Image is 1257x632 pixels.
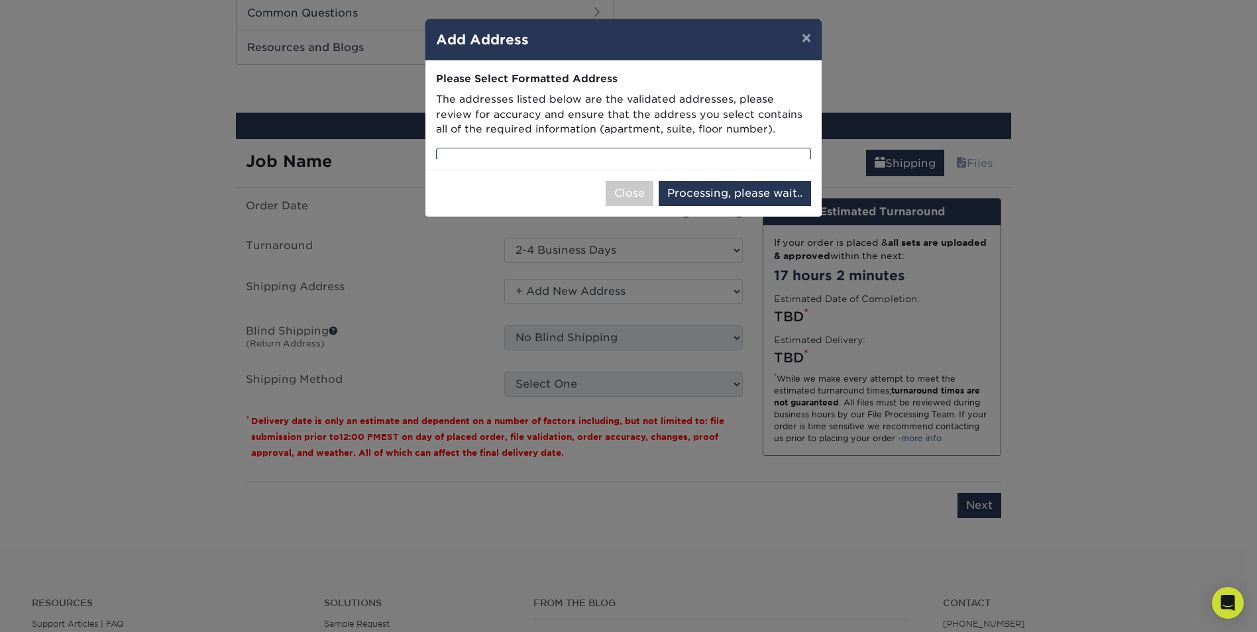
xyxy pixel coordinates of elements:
button: Close [606,181,653,206]
div: [STREET_ADDRESS] ENTERPRISE, AL 36330-1558 US - Residential [436,148,811,266]
h4: Add Address [436,30,811,50]
div: Please Select Formatted Address [436,72,811,87]
div: Open Intercom Messenger [1212,587,1244,619]
button: × [791,19,822,56]
button: Processing, please wait.. [659,181,811,206]
h5: Verified Suggestion #1 [447,159,800,174]
p: The addresses listed below are the validated addresses, please review for accuracy and ensure tha... [436,92,811,137]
